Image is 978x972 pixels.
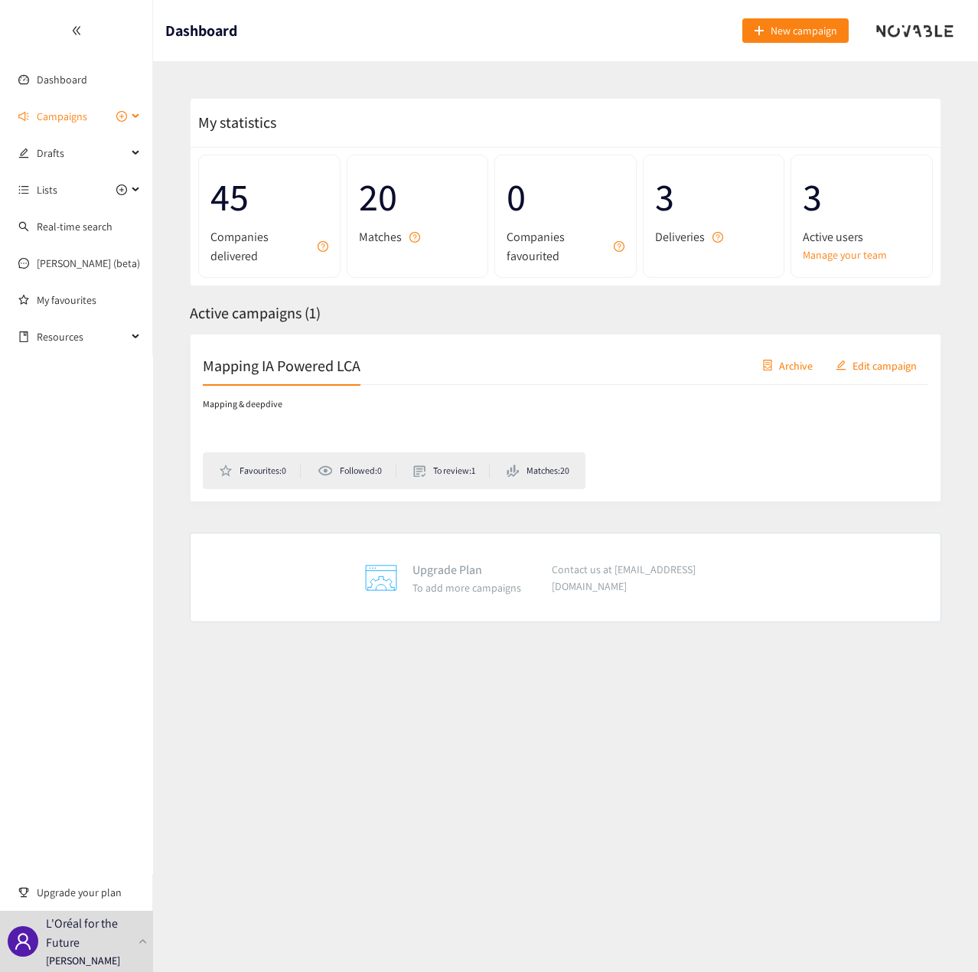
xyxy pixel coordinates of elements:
button: plusNew campaign [742,18,849,43]
h2: Mapping IA Powered LCA [203,354,360,376]
span: question-circle [614,241,624,252]
li: Favourites: 0 [219,464,301,478]
a: Manage your team [803,246,921,263]
span: Active users [803,227,863,246]
span: plus-circle [116,111,127,122]
span: Lists [37,175,57,205]
p: Mapping & deepdive [203,397,282,412]
span: book [18,331,29,342]
span: Companies delivered [210,227,310,266]
a: Mapping IA Powered LCAcontainerArchiveeditEdit campaignMapping & deepdiveFavourites:0Followed:0To... [190,334,941,502]
span: Upgrade your plan [37,877,141,908]
span: Matches [359,227,402,246]
span: 3 [655,167,773,227]
li: To review: 1 [413,464,490,478]
span: Edit campaign [852,357,917,373]
span: unordered-list [18,184,29,195]
span: My statistics [191,113,276,132]
span: Active campaigns ( 1 ) [190,303,321,323]
span: Deliveries [655,227,705,246]
span: plus [754,25,764,38]
p: L'Oréal for the Future [46,914,132,952]
p: Contact us at [EMAIL_ADDRESS][DOMAIN_NAME] [552,561,766,595]
span: question-circle [712,232,723,243]
span: Campaigns [37,101,87,132]
li: Matches: 20 [507,464,569,478]
p: Upgrade Plan [412,560,521,579]
span: edit [18,148,29,158]
iframe: Chat Widget [901,899,978,972]
span: 0 [507,167,624,227]
span: 20 [359,167,477,227]
span: question-circle [409,232,420,243]
span: Archive [779,357,813,373]
span: question-circle [318,241,328,252]
span: double-left [71,25,82,36]
p: To add more campaigns [412,579,521,596]
span: sound [18,111,29,122]
span: 3 [803,167,921,227]
span: trophy [18,887,29,898]
p: [PERSON_NAME] [46,952,120,969]
span: plus-circle [116,184,127,195]
span: Resources [37,321,127,352]
span: Companies favourited [507,227,606,266]
span: Drafts [37,138,127,168]
span: container [762,360,773,372]
button: editEdit campaign [824,353,928,377]
button: containerArchive [751,353,824,377]
a: Dashboard [37,73,87,86]
a: [PERSON_NAME] (beta) [37,256,140,270]
span: New campaign [771,22,837,39]
a: Real-time search [37,220,112,233]
li: Followed: 0 [318,464,396,478]
span: 45 [210,167,328,227]
span: user [14,932,32,951]
span: edit [836,360,846,372]
a: My favourites [37,285,141,315]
